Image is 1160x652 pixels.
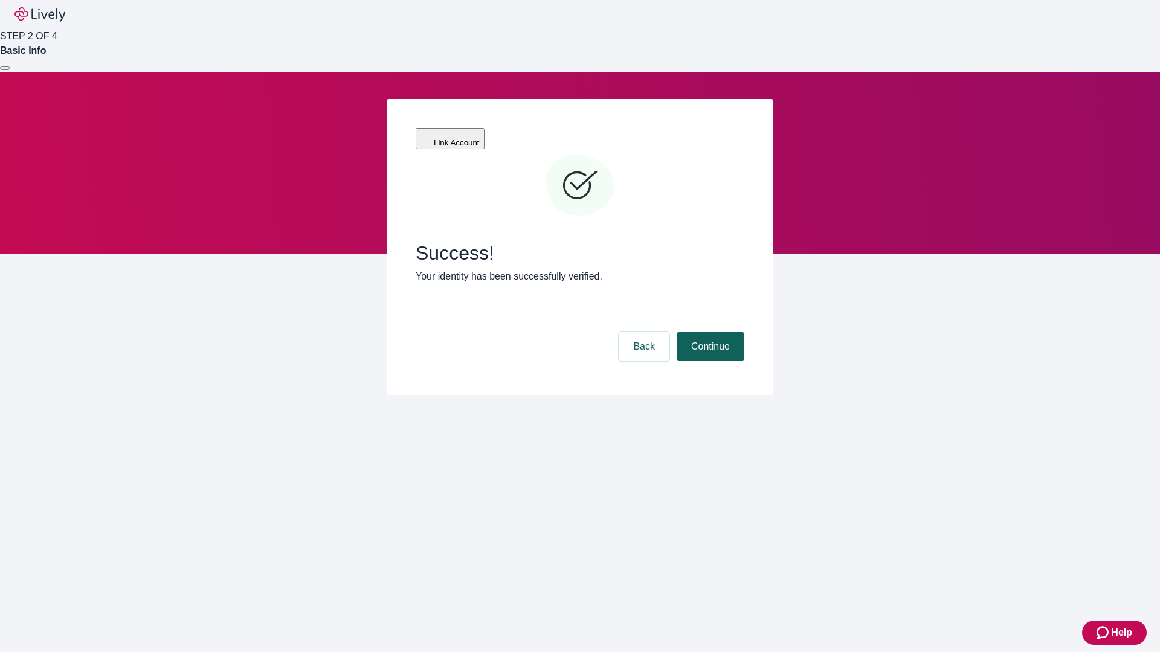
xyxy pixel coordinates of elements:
button: Continue [677,332,744,361]
svg: Checkmark icon [544,150,616,222]
img: Lively [14,7,65,22]
button: Zendesk support iconHelp [1082,621,1147,645]
button: Back [619,332,669,361]
p: Your identity has been successfully verified. [416,269,744,284]
span: Help [1111,625,1132,640]
button: Link Account [416,128,485,149]
svg: Zendesk support icon [1097,625,1111,640]
span: Success! [416,241,744,264]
